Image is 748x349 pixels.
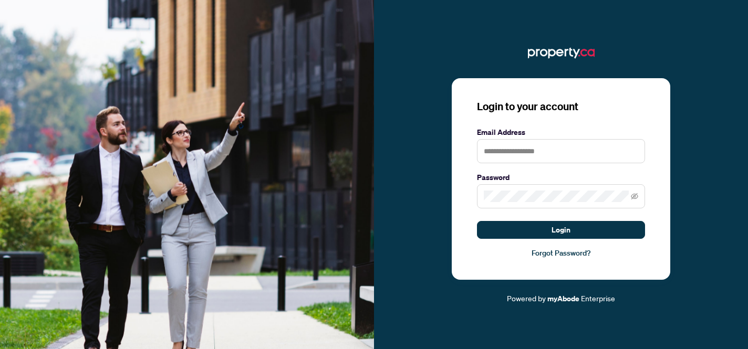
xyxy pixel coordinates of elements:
[477,99,645,114] h3: Login to your account
[547,293,579,304] a: myAbode
[477,247,645,259] a: Forgot Password?
[528,45,595,61] img: ma-logo
[552,221,570,238] span: Login
[507,293,546,303] span: Powered by
[631,193,638,200] span: eye-invisible
[581,293,615,303] span: Enterprise
[477,126,645,138] label: Email Address
[477,221,645,239] button: Login
[477,172,645,183] label: Password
